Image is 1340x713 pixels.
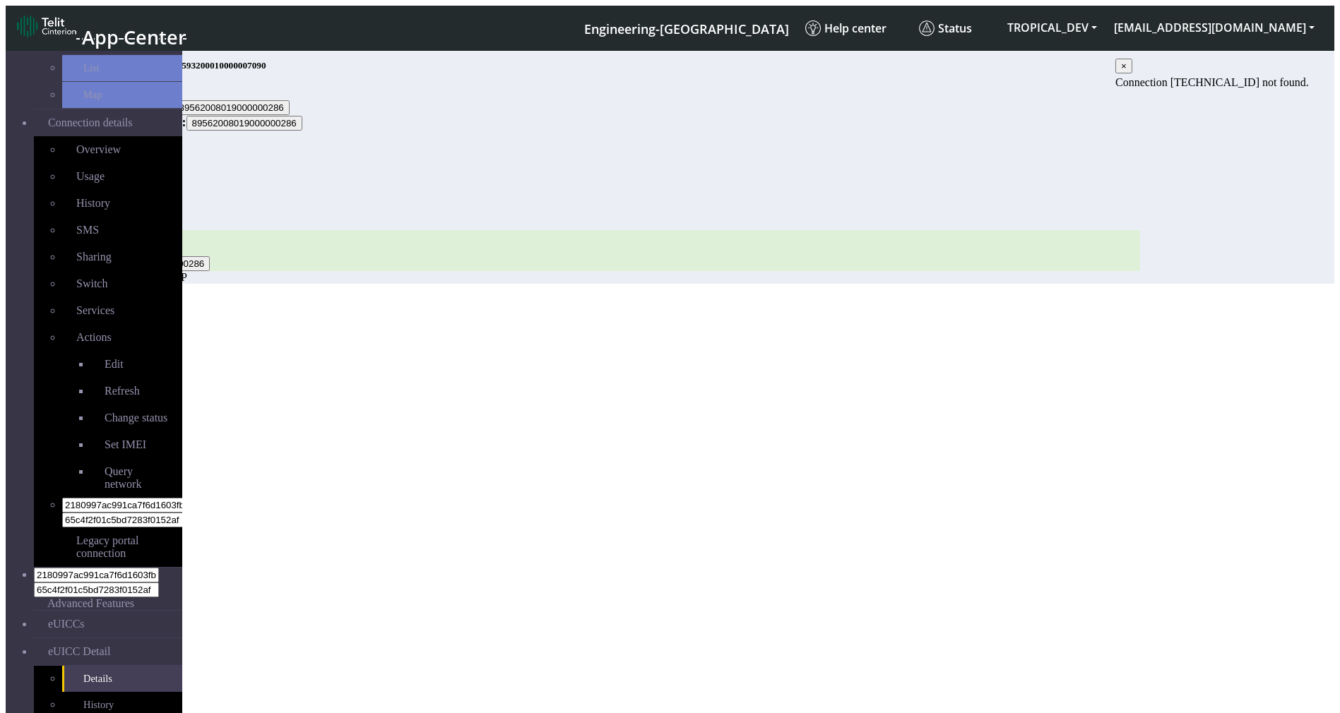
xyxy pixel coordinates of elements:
h5: EID: 89040024000002593200010000007090 [94,60,1140,71]
span: 89562008019000000286 [192,118,297,128]
span: Sharing [76,251,112,263]
span: SMS [76,224,99,236]
a: List [62,55,182,81]
a: Status [913,15,999,42]
a: App Center [17,11,184,45]
span: Connection details [48,116,133,129]
button: TROPICAL_DEV [999,15,1105,40]
a: Connection details [34,109,182,136]
span: Map [83,89,102,101]
a: Overview [62,136,182,163]
img: knowledge.svg [805,20,821,36]
span: 89562008019000000286 [179,102,283,113]
a: Help center [800,15,913,42]
button: [EMAIL_ADDRESS][DOMAIN_NAME] [1105,15,1323,40]
button: 89562008019000000286 [186,116,302,131]
span: Virtual CDP [131,271,186,283]
span: Overview [76,143,121,155]
span: × [1121,61,1127,71]
a: Usage [62,163,182,190]
span: History [76,197,110,209]
img: status.svg [919,20,935,36]
a: SMS [62,217,182,244]
a: Your current platform instance [583,15,788,41]
a: Map [62,82,182,108]
span: Fallback ICCID: [94,115,186,129]
span: List [83,62,99,74]
span: Status [919,20,972,36]
img: logo-telit-cinterion-gw-new.png [17,15,76,37]
span: Engineering-[GEOGRAPHIC_DATA] [584,20,789,37]
h6: Month to date [94,148,1140,157]
p: Connection [TECHNICAL_ID] not found. [1115,76,1327,89]
span: Switch [76,277,107,289]
span: App Center [82,24,186,50]
h6: ICCID: [94,230,1140,239]
a: Switch [62,270,182,297]
span: Usage [76,170,105,182]
span: Help center [805,20,887,36]
button: Close [1115,59,1132,73]
button: 89562008019000000286 [173,100,289,115]
a: History [62,190,182,217]
a: Sharing [62,244,182,270]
